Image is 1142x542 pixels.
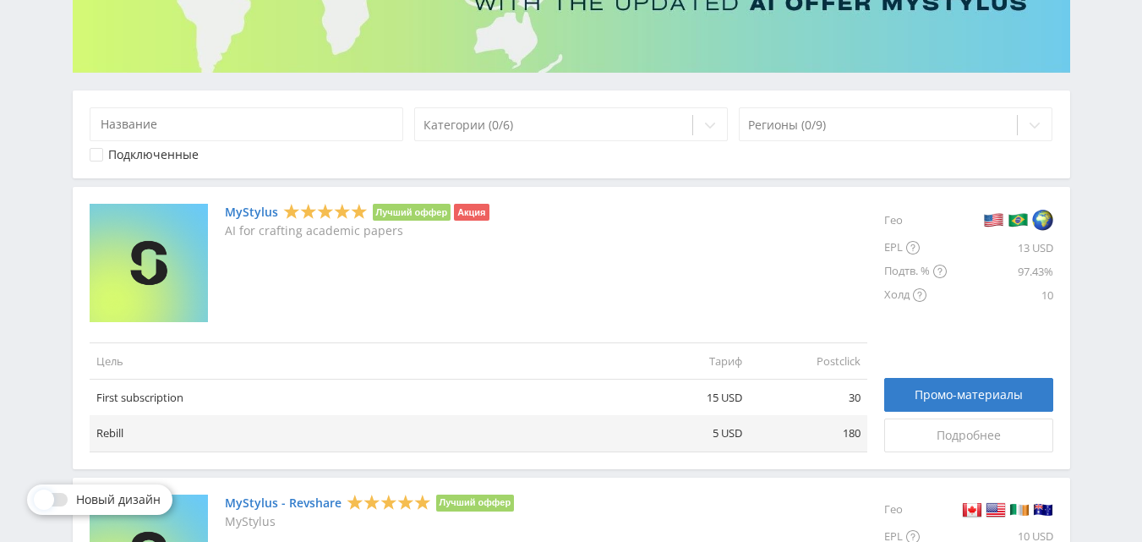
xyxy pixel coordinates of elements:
[225,515,515,528] p: MyStylus
[631,415,749,452] td: 5 USD
[749,342,867,379] td: Postclick
[749,415,867,452] td: 180
[373,204,451,221] li: Лучший оффер
[225,205,278,219] a: MyStylus
[884,283,947,307] div: Холд
[947,260,1053,283] div: 97.43%
[884,236,947,260] div: EPL
[749,380,867,416] td: 30
[225,496,342,510] a: MyStylus - Revshare
[90,380,631,416] td: First subscription
[90,204,208,322] img: MyStylus
[283,203,368,221] div: 5 Stars
[884,378,1053,412] a: Промо-материалы
[108,148,199,162] div: Подключенные
[947,236,1053,260] div: 13 USD
[631,380,749,416] td: 15 USD
[90,415,631,452] td: Rebill
[347,493,431,511] div: 5 Stars
[937,429,1001,442] span: Подробнее
[76,493,161,506] span: Новый дизайн
[884,260,947,283] div: Подтв. %
[884,419,1053,452] a: Подробнее
[947,283,1053,307] div: 10
[90,342,631,379] td: Цель
[884,495,947,525] div: Гео
[90,107,404,141] input: Название
[631,342,749,379] td: Тариф
[454,204,489,221] li: Акция
[225,224,489,238] p: AI for crafting academic papers
[436,495,515,512] li: Лучший оффер
[915,388,1023,402] span: Промо-материалы
[884,204,947,236] div: Гео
